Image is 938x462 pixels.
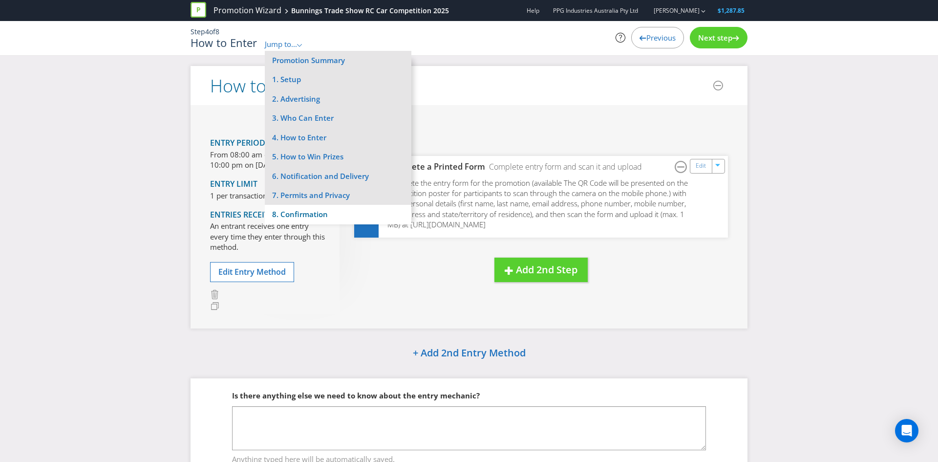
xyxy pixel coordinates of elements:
[265,205,411,224] a: 8. Confirmation
[413,346,526,359] span: + Add 2nd Entry Method
[209,27,215,36] span: of
[553,6,638,15] span: PPG Industries Australia Pty Ltd
[265,70,411,89] a: 1. Setup
[210,262,294,282] button: Edit Entry Method
[272,55,345,65] a: Promotion Summary
[191,37,257,48] h1: How to Enter
[379,161,485,173] div: Complete a Printed Form
[191,27,205,36] span: Step
[265,109,411,128] a: 3. Who Can Enter
[265,147,411,166] a: 5. How to Win Prizes
[210,76,313,96] h2: How to Enter
[718,6,745,15] span: $1,287.85
[265,39,297,49] span: Jump to...
[265,128,411,147] a: 4. How to Enter
[494,258,588,283] button: Add 2nd Step
[696,160,706,172] a: Edit
[210,178,257,189] span: Entry Limit
[210,150,325,171] p: From 08:00 am on [DATE] to 10:00 pm on [DATE]
[646,33,676,43] span: Previous
[265,167,411,186] a: 6. Notification and Delivery
[895,419,918,442] div: Open Intercom Messenger
[210,211,325,220] h4: Entries Received
[644,6,700,15] a: [PERSON_NAME]
[387,178,688,230] span: Complete the entry form for the promotion (available The QR Code will be presented on the competi...
[291,6,449,16] div: Bunnings Trade Show RC Car Competition 2025
[210,191,325,201] p: 1 per transaction
[265,89,411,109] a: 2. Advertising
[210,137,265,148] span: Entry Period
[205,27,209,36] span: 4
[215,27,219,36] span: 8
[388,343,551,364] button: + Add 2nd Entry Method
[485,161,642,173] div: Complete entry form and scan it and upload
[218,266,286,277] span: Edit Entry Method
[265,186,411,205] a: 7. Permits and Privacy
[210,221,325,252] p: An entrant receives one entry every time they enter through this method.
[213,5,281,16] a: Promotion Wizard
[516,263,577,276] span: Add 2nd Step
[527,6,539,15] a: Help
[232,391,480,400] span: Is there anything else we need to know about the entry mechanic?
[698,33,732,43] span: Next step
